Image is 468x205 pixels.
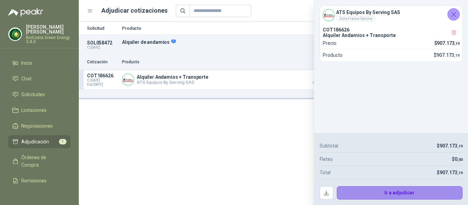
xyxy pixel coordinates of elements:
span: Chat [21,75,32,82]
p: $ [434,39,460,47]
p: $ [434,51,459,59]
button: Ir a adjudicar [337,186,463,200]
img: Company Logo [9,28,22,41]
a: Remisiones [8,174,71,187]
a: Solicitudes [8,88,71,101]
span: Exp: [DATE] [87,82,118,87]
span: ,19 [457,171,463,175]
span: 907.173 [437,40,459,46]
p: Solicitud [87,26,118,30]
span: Inicio [21,59,32,67]
a: Inicio [8,56,71,69]
p: Alquiler Andamios + Transporte [323,33,459,38]
span: 1 [59,139,66,144]
p: Producto [122,26,361,30]
span: Adjudicación [21,138,49,145]
span: Licitaciones [21,106,47,114]
p: $ [437,169,463,176]
p: Alquiler de andamios [122,39,361,45]
span: Órdenes de Compra [21,154,64,169]
span: Solicitudes [21,91,45,98]
span: C: [DATE] [87,78,118,82]
span: 907.173 [436,52,459,58]
p: Precio [302,59,336,65]
a: Adjudicación1 [8,135,71,148]
p: BioCosta Green Energy S.A.S [26,36,71,44]
p: ATS Equipos By Serving SAS [137,80,208,85]
p: C: [DATE] [87,46,118,50]
span: 0 [455,156,463,162]
p: Precio [323,39,336,47]
p: Producto [122,59,298,65]
a: Negociaciones [8,119,71,132]
p: Producto [323,51,343,59]
p: $ 907.173 [302,73,336,85]
p: Subtotal [320,142,338,150]
p: $ [437,142,463,150]
p: Cotización [87,59,118,65]
p: COT186626 [323,27,459,33]
span: Remisiones [21,177,47,184]
span: ,19 [454,53,459,58]
span: ,19 [457,144,463,149]
p: Alquiler Andamios + Transporte [137,74,208,80]
p: Total [320,169,331,176]
p: $ [452,155,463,163]
a: Órdenes de Compra [8,151,71,171]
p: COT186626 [87,73,118,78]
span: ,19 [454,41,459,46]
span: Negociaciones [21,122,53,130]
a: Chat [8,72,71,85]
h1: Adjudicar cotizaciones [101,6,168,15]
a: Licitaciones [8,104,71,117]
img: Logo peakr [8,8,43,16]
span: ,00 [457,157,463,162]
p: [PERSON_NAME] [PERSON_NAME] [26,25,71,34]
img: Company Logo [122,74,134,85]
span: 907.173 [440,170,463,175]
span: 907.173 [440,143,463,149]
p: SOL058472 [87,40,118,46]
p: Fletes [320,155,333,163]
span: Crédito 30 días [302,81,336,85]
